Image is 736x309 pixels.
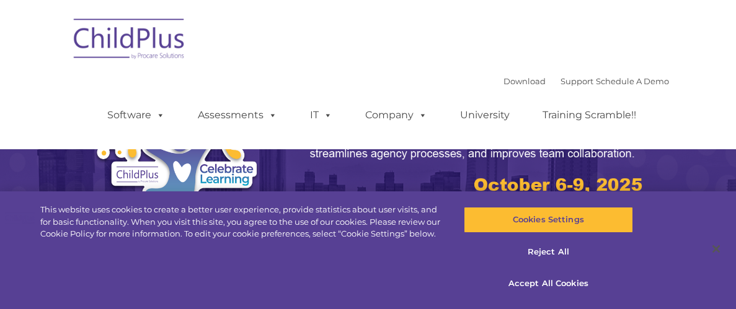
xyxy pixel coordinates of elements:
[703,235,730,263] button: Close
[464,271,633,297] button: Accept All Cookies
[561,76,593,86] a: Support
[503,76,669,86] font: |
[448,103,522,128] a: University
[95,103,177,128] a: Software
[68,10,192,72] img: ChildPlus by Procare Solutions
[353,103,440,128] a: Company
[530,103,649,128] a: Training Scramble!!
[596,76,669,86] a: Schedule A Demo
[464,239,633,265] button: Reject All
[464,207,633,233] button: Cookies Settings
[185,103,290,128] a: Assessments
[503,76,546,86] a: Download
[298,103,345,128] a: IT
[40,204,441,240] div: This website uses cookies to create a better user experience, provide statistics about user visit...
